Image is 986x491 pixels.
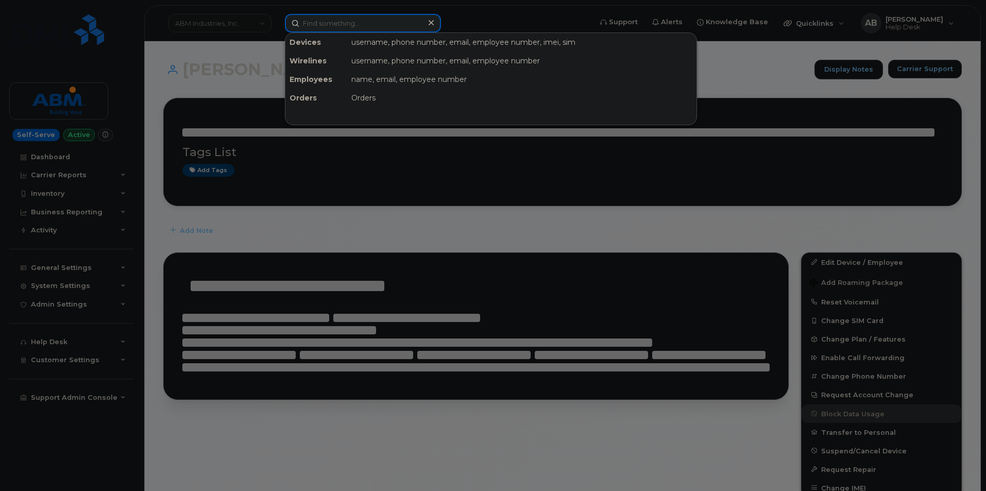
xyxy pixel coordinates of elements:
div: Orders [285,89,347,107]
div: username, phone number, email, employee number [347,52,696,70]
div: Employees [285,70,347,89]
div: name, email, employee number [347,70,696,89]
div: Devices [285,33,347,52]
div: Orders [347,89,696,107]
div: username, phone number, email, employee number, imei, sim [347,33,696,52]
div: Wirelines [285,52,347,70]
